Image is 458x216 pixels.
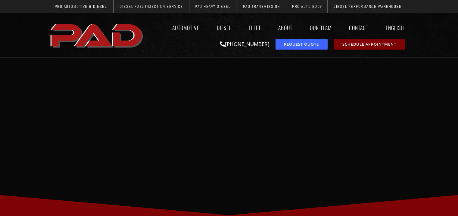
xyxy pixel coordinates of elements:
span: Pro Auto Body [292,5,322,8]
span: Schedule Appointment [342,42,396,46]
a: Diesel [211,21,237,35]
a: About [273,21,298,35]
nav: Menu [146,21,410,35]
span: PAD Transmission [243,5,280,8]
span: Pro Automotive & Diesel [55,5,107,8]
a: English [380,21,410,35]
a: request a service or repair quote [276,39,328,50]
a: [PHONE_NUMBER] [220,41,270,47]
a: pro automotive and diesel home page [48,19,146,51]
img: The image shows the word "PAD" in bold, red, uppercase letters with a slight shadow effect. [48,19,146,51]
span: Diesel Fuel Injection Service [120,5,183,8]
span: Request Quote [284,42,319,46]
a: schedule repair or service appointment [334,39,405,50]
span: Diesel Performance Warehouse [333,5,401,8]
a: Automotive [167,21,205,35]
a: Our Team [304,21,337,35]
a: Fleet [243,21,266,35]
a: Contact [343,21,374,35]
span: PAD Heavy Diesel [195,5,230,8]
